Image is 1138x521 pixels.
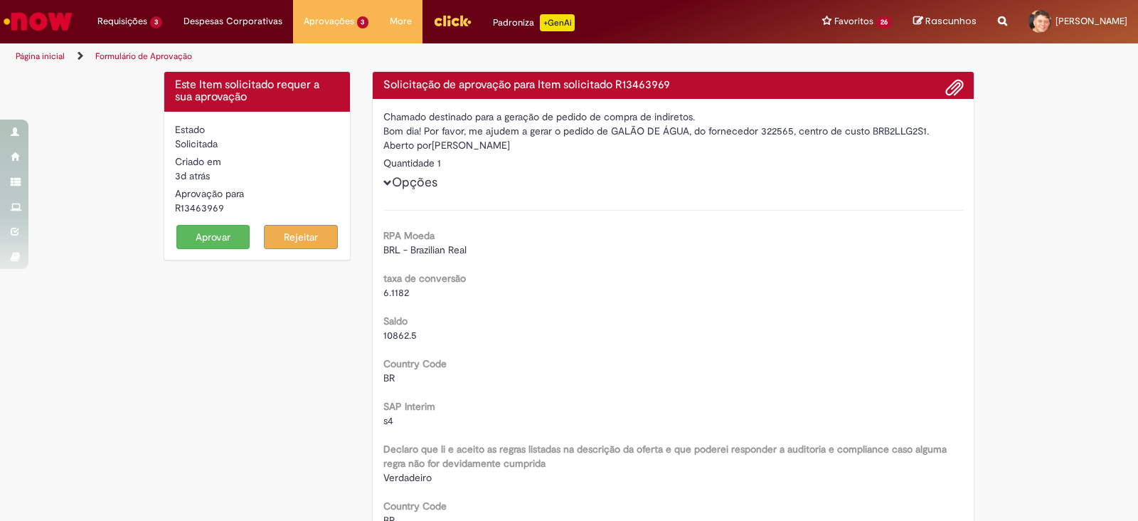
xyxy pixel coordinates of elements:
[175,201,339,215] div: R13463969
[493,14,575,31] div: Padroniza
[540,14,575,31] p: +GenAi
[383,229,435,242] b: RPA Moeda
[184,14,282,28] span: Despesas Corporativas
[383,315,408,327] b: Saldo
[150,16,162,28] span: 3
[834,14,873,28] span: Favoritos
[95,51,192,62] a: Formulário de Aprovação
[357,16,369,28] span: 3
[175,79,339,104] h4: Este Item solicitado requer a sua aprovação
[304,14,354,28] span: Aprovações
[175,154,221,169] label: Criado em
[11,43,748,70] ul: Trilhas de página
[175,122,205,137] label: Estado
[383,286,409,299] span: 6.1182
[383,79,964,92] h4: Solicitação de aprovação para Item solicitado R13463969
[383,110,964,124] div: Chamado destinado para a geração de pedido de compra de indiretos.
[876,16,892,28] span: 26
[383,443,947,470] b: Declaro que li e aceito as regras listadas na descrição da oferta e que poderei responder a audit...
[383,500,447,512] b: Country Code
[176,225,250,249] button: Aprovar
[264,225,338,249] button: Rejeitar
[383,138,432,152] label: Aberto por
[925,14,977,28] span: Rascunhos
[383,414,393,427] span: s4
[175,186,244,201] label: Aprovação para
[97,14,147,28] span: Requisições
[383,272,466,285] b: taxa de conversão
[383,357,447,370] b: Country Code
[175,169,210,182] span: 3d atrás
[1,7,75,36] img: ServiceNow
[383,471,432,484] span: Verdadeiro
[1055,15,1127,27] span: [PERSON_NAME]
[383,156,964,170] div: Quantidade 1
[383,124,964,138] div: Bom dia! Por favor, me ajudem a gerar o pedido de GALÃO DE ÁGUA, do fornecedor 322565, centro de ...
[383,243,467,256] span: BRL - Brazilian Real
[383,138,964,156] div: [PERSON_NAME]
[16,51,65,62] a: Página inicial
[175,137,339,151] div: Solicitada
[433,10,472,31] img: click_logo_yellow_360x200.png
[383,372,395,384] span: BR
[390,14,412,28] span: More
[913,15,977,28] a: Rascunhos
[383,329,417,342] span: 10862.5
[383,400,435,413] b: SAP Interim
[175,169,339,183] div: 29/08/2025 18:16:04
